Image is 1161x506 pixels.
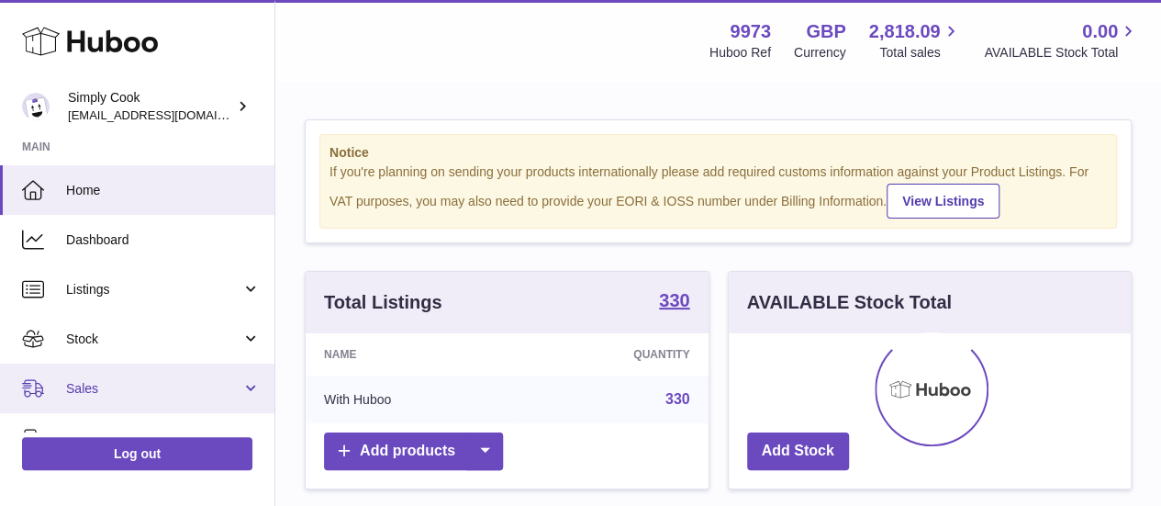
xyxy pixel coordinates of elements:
div: Huboo Ref [709,44,771,62]
div: Simply Cook [68,89,233,124]
h3: Total Listings [324,290,442,315]
a: View Listings [887,184,999,219]
img: internalAdmin-9973@internal.huboo.com [22,93,50,120]
span: Stock [66,331,241,348]
span: Sales [66,380,241,398]
span: 2,818.09 [869,19,941,44]
h3: AVAILABLE Stock Total [747,290,952,315]
span: 0.00 [1082,19,1118,44]
div: If you're planning on sending your products internationally please add required customs informati... [329,163,1107,219]
span: Total sales [879,44,961,62]
a: Add products [324,433,503,470]
span: AVAILABLE Stock Total [984,44,1139,62]
strong: 9973 [730,19,771,44]
span: Orders [66,430,241,447]
a: Add Stock [747,433,849,470]
strong: 330 [659,291,689,309]
a: Log out [22,437,252,470]
span: Dashboard [66,231,261,249]
a: 0.00 AVAILABLE Stock Total [984,19,1139,62]
span: Listings [66,281,241,298]
span: Home [66,182,261,199]
a: 330 [659,291,689,313]
a: 330 [665,391,690,407]
th: Quantity [518,333,708,376]
a: 2,818.09 Total sales [869,19,962,62]
strong: GBP [806,19,845,44]
strong: Notice [329,144,1107,162]
span: [EMAIL_ADDRESS][DOMAIN_NAME] [68,107,270,122]
th: Name [306,333,518,376]
td: With Huboo [306,376,518,423]
div: Currency [794,44,846,62]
